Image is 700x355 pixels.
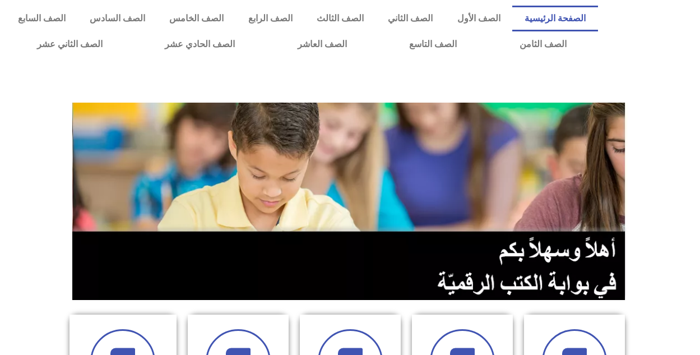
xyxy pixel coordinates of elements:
[512,6,597,31] a: الصفحة الرئيسية
[445,6,512,31] a: الصف الأول
[378,31,489,57] a: الصف التاسع
[304,6,376,31] a: الصف الثالث
[134,31,267,57] a: الصف الحادي عشر
[6,6,77,31] a: الصف السابع
[488,31,598,57] a: الصف الثامن
[77,6,157,31] a: الصف السادس
[266,31,378,57] a: الصف العاشر
[157,6,236,31] a: الصف الخامس
[376,6,445,31] a: الصف الثاني
[6,31,134,57] a: الصف الثاني عشر
[236,6,304,31] a: الصف الرابع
